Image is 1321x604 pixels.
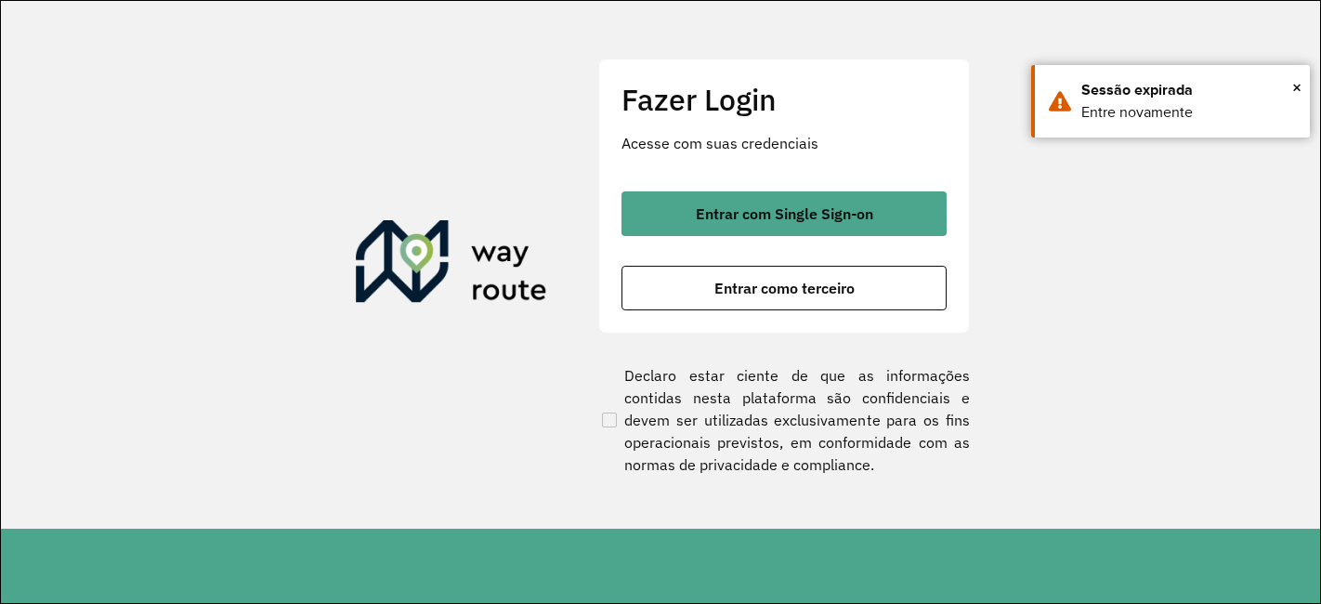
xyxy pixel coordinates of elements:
[1081,101,1296,124] div: Entre novamente
[621,82,947,117] h2: Fazer Login
[621,132,947,154] p: Acesse com suas credenciais
[598,364,970,476] label: Declaro estar ciente de que as informações contidas nesta plataforma são confidenciais e devem se...
[714,281,855,295] span: Entrar como terceiro
[621,266,947,310] button: button
[1292,73,1301,101] span: ×
[1081,79,1296,101] div: Sessão expirada
[356,220,547,309] img: Roteirizador AmbevTech
[621,191,947,236] button: button
[1292,73,1301,101] button: Close
[696,206,873,221] span: Entrar com Single Sign-on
